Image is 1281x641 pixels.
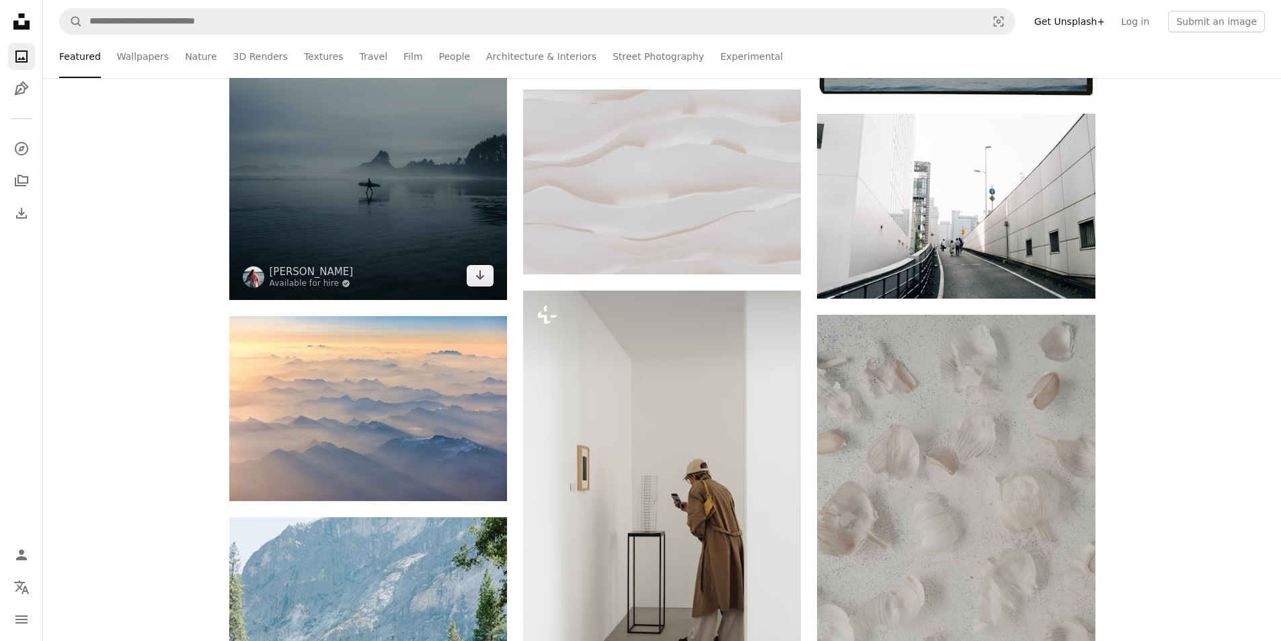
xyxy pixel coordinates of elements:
[270,278,354,289] a: Available for hire
[8,541,35,568] a: Log in / Sign up
[817,517,1095,529] a: Scattered garlic cloves and peels on a textured surface
[8,200,35,227] a: Download History
[403,35,422,78] a: Film
[117,35,169,78] a: Wallpapers
[720,35,783,78] a: Experimental
[233,35,288,78] a: 3D Renders
[982,9,1015,34] button: Visual search
[1026,11,1113,32] a: Get Unsplash+
[467,265,494,287] a: Download
[523,176,801,188] a: Abstract white wavy background with soft shadows
[8,606,35,633] button: Menu
[270,265,354,278] a: [PERSON_NAME]
[185,35,217,78] a: Nature
[243,266,264,288] img: Go to Shana Van Roosbroek's profile
[8,75,35,102] a: Illustrations
[817,200,1095,212] a: People cycling on a road between modern buildings
[8,43,35,70] a: Photos
[60,9,83,34] button: Search Unsplash
[817,114,1095,299] img: People cycling on a road between modern buildings
[613,35,704,78] a: Street Photography
[59,8,1015,35] form: Find visuals sitewide
[8,167,35,194] a: Collections
[439,35,471,78] a: People
[1168,11,1265,32] button: Submit an image
[304,35,344,78] a: Textures
[359,35,387,78] a: Travel
[523,89,801,274] img: Abstract white wavy background with soft shadows
[1113,11,1157,32] a: Log in
[8,135,35,162] a: Explore
[8,8,35,38] a: Home — Unsplash
[229,85,507,97] a: Surfer walking on a misty beach with surfboard
[229,316,507,501] img: Mountain range peaks emerge from clouds at sunrise.
[523,492,801,504] a: Person looking at art in a gallery with a smartphone.
[8,574,35,601] button: Language
[486,35,596,78] a: Architecture & Interiors
[229,402,507,414] a: Mountain range peaks emerge from clouds at sunrise.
